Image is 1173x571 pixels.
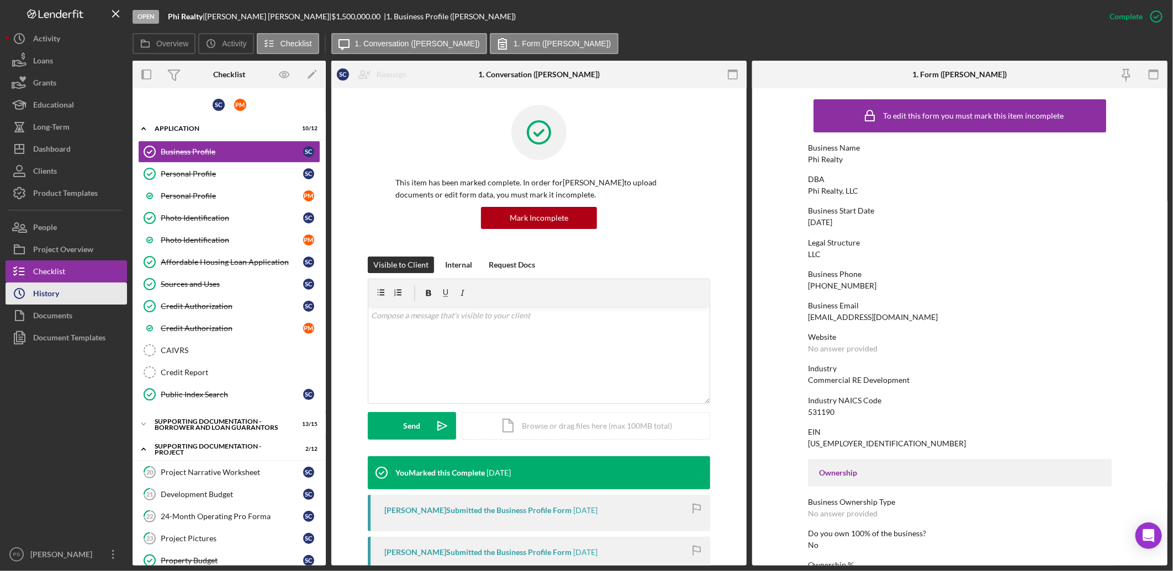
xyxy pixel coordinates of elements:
button: Long-Term [6,116,127,138]
div: | [168,12,205,21]
div: S C [303,257,314,268]
div: P M [234,99,246,111]
div: S C [303,212,314,223]
div: Open Intercom Messenger [1135,522,1162,549]
button: 1. Conversation ([PERSON_NAME]) [331,33,487,54]
a: 21Development BudgetSC [138,483,320,505]
button: 1. Form ([PERSON_NAME]) [490,33,619,54]
div: P M [303,234,314,246]
div: Educational [33,94,74,119]
button: SCReassign [331,63,418,86]
div: People [33,216,57,241]
div: Dashboard [33,138,71,163]
div: [PERSON_NAME] [PERSON_NAME] | [205,12,331,21]
a: Sources and UsesSC [138,273,320,295]
button: Loans [6,50,127,72]
div: Visible to Client [373,257,429,273]
div: Ownership % [808,561,1112,569]
div: Business Start Date [808,206,1112,215]
button: Document Templates [6,327,127,349]
a: Project Overview [6,238,127,260]
div: Phi Realty, LLC [808,186,858,195]
div: CAIVRS [161,346,320,355]
div: Personal Profile [161,169,303,178]
button: History [6,282,127,305]
button: PS[PERSON_NAME] [6,543,127,565]
div: Phi Realty [808,155,843,164]
div: No answer provided [808,344,878,353]
div: Affordable Housing Loan Application [161,258,303,266]
div: Ownership [819,468,1101,477]
div: Credit Report [161,368,320,377]
div: Project Narrative Worksheet [161,468,303,477]
button: Complete [1098,6,1167,28]
a: 2224-Month Operating Pro FormaSC [138,505,320,527]
div: Clients [33,160,57,185]
div: Application [155,125,290,132]
a: 23Project PicturesSC [138,527,320,549]
div: Project Overview [33,238,93,263]
a: CAIVRS [138,339,320,361]
div: Legal Structure [808,238,1112,247]
div: History [33,282,59,307]
div: Long-Term [33,116,70,141]
div: Supporting Documentation - Project [155,443,290,456]
div: Checklist [213,70,245,79]
div: | 1. Business Profile ([PERSON_NAME]) [384,12,516,21]
tspan: 20 [146,468,154,476]
div: Industry [808,364,1112,373]
tspan: 23 [146,535,153,542]
a: Checklist [6,260,127,282]
div: You Marked this Complete [395,468,485,477]
div: S C [303,301,314,312]
div: Credit Authorization [161,324,303,333]
button: People [6,216,127,238]
div: [US_EMPLOYER_IDENTIFICATION_NUMBER] [808,439,966,448]
div: P M [303,323,314,334]
a: Grants [6,72,127,94]
div: $1,500,000.00 [331,12,384,21]
div: Open [133,10,159,24]
div: Reassign [377,63,406,86]
div: Product Templates [33,182,98,207]
a: Photo IdentificationSC [138,207,320,229]
div: S C [303,511,314,522]
div: DBA [808,175,1112,184]
a: Credit AuthorizationPM [138,317,320,339]
button: Product Templates [6,182,127,204]
div: S C [303,467,314,478]
div: S C [303,168,314,179]
a: Clients [6,160,127,182]
a: Public Index SearchSC [138,383,320,405]
div: Commercial RE Development [808,376,910,385]
button: Educational [6,94,127,116]
div: EIN [808,428,1112,436]
div: Development Budget [161,490,303,499]
div: [PERSON_NAME] [28,543,99,568]
div: Request Docs [489,257,535,273]
a: Credit AuthorizationSC [138,295,320,317]
div: S C [303,555,314,566]
div: Internal [445,257,472,273]
a: Personal ProfileSC [138,163,320,185]
label: Checklist [281,39,312,48]
div: S C [303,533,314,544]
div: Complete [1109,6,1143,28]
div: Personal Profile [161,191,303,200]
button: Dashboard [6,138,127,160]
div: Supporting Documentation - Borrower and Loan Guarantors [155,418,290,431]
div: Checklist [33,260,65,285]
tspan: 21 [146,490,153,498]
a: Affordable Housing Loan ApplicationSC [138,251,320,273]
div: Mark Incomplete [510,207,568,229]
div: Activity [33,28,60,52]
a: Activity [6,28,127,50]
a: Photo IdentificationPM [138,229,320,251]
label: 1. Conversation ([PERSON_NAME]) [355,39,480,48]
div: Grants [33,72,56,97]
div: S C [213,99,225,111]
